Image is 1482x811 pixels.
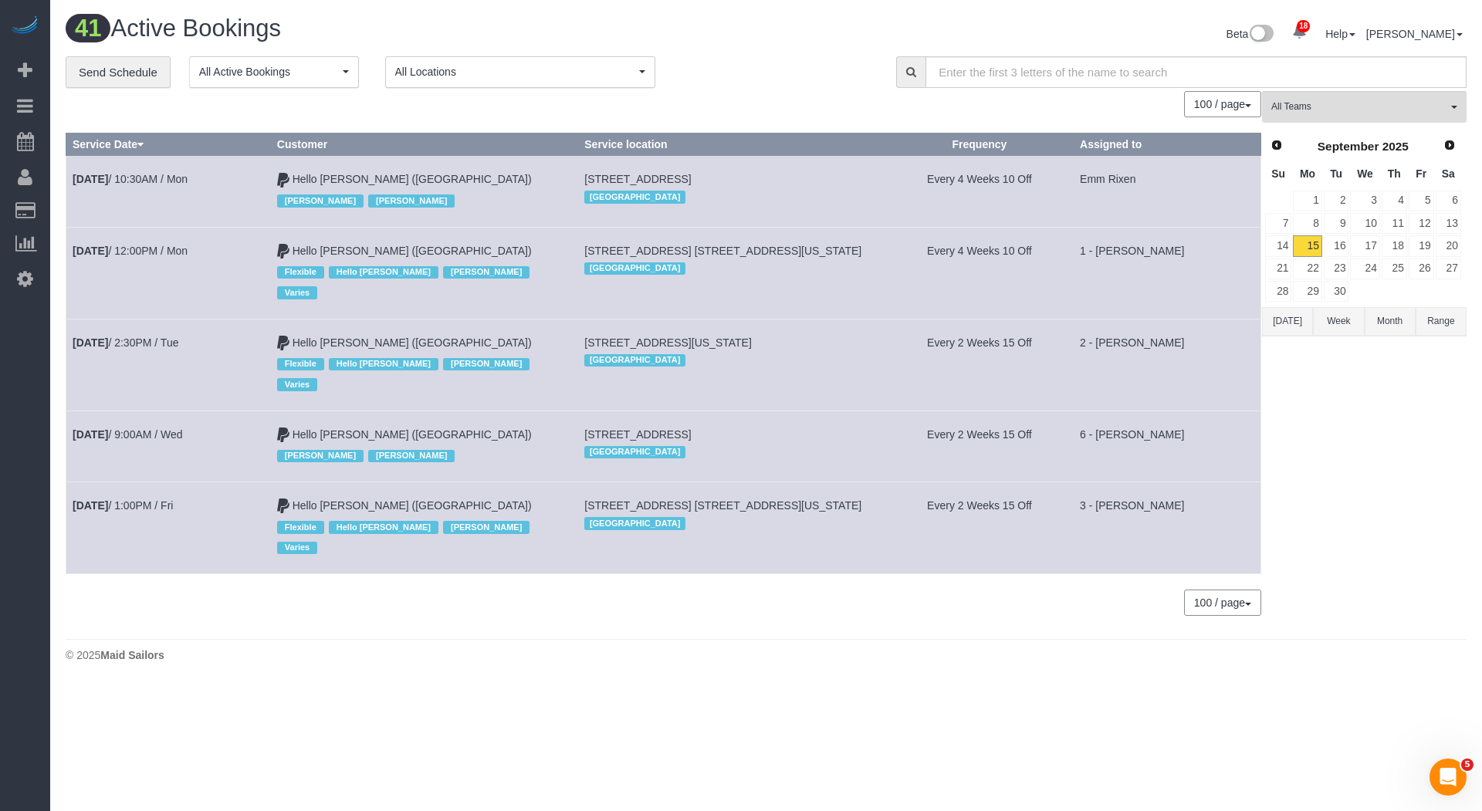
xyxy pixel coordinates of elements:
a: [DATE]/ 2:30PM / Tue [73,336,178,349]
span: 41 [66,14,110,42]
span: [STREET_ADDRESS] [584,428,691,441]
td: Assigned to [1074,156,1261,227]
b: [DATE] [73,428,108,441]
img: New interface [1248,25,1274,45]
a: Hello [PERSON_NAME] ([GEOGRAPHIC_DATA]) [293,428,532,441]
a: 21 [1265,259,1291,279]
a: 27 [1436,259,1461,279]
th: Customer [270,133,577,156]
button: 100 / page [1184,590,1261,616]
td: Schedule date [66,482,271,574]
a: [DATE]/ 1:00PM / Fri [73,499,173,512]
span: [STREET_ADDRESS] [STREET_ADDRESS][US_STATE] [584,499,861,512]
span: [GEOGRAPHIC_DATA] [584,262,685,275]
a: [DATE]/ 12:00PM / Mon [73,245,188,257]
div: © 2025 [66,647,1467,663]
span: Thursday [1388,167,1401,180]
a: 12 [1409,213,1434,234]
td: Customer [270,482,577,574]
td: Assigned to [1074,227,1261,319]
a: 7 [1265,213,1291,234]
span: Tuesday [1330,167,1342,180]
div: Location [584,187,878,207]
span: Next [1443,139,1456,151]
a: Next [1439,135,1460,157]
button: 100 / page [1184,91,1261,117]
td: Schedule date [66,319,271,411]
iframe: Intercom live chat [1430,759,1467,796]
span: [STREET_ADDRESS][US_STATE] [584,336,752,349]
span: Hello [PERSON_NAME] [329,266,438,279]
i: Paypal [277,246,289,257]
span: [GEOGRAPHIC_DATA] [584,517,685,529]
i: Paypal [277,338,289,349]
button: All Locations [385,56,655,88]
i: Paypal [277,430,289,441]
ol: All Teams [1262,91,1467,115]
span: Hello [PERSON_NAME] [329,358,438,370]
a: 19 [1409,235,1434,256]
a: 22 [1293,259,1321,279]
span: Flexible [277,266,324,279]
button: Range [1416,307,1467,336]
td: Service location [578,227,885,319]
span: Friday [1416,167,1426,180]
td: Frequency [885,319,1073,411]
span: 2025 [1382,140,1409,153]
a: 23 [1324,259,1349,279]
td: Frequency [885,156,1073,227]
strong: Maid Sailors [100,649,164,661]
a: Automaid Logo [9,15,40,37]
td: Schedule date [66,156,271,227]
a: 3 [1350,191,1379,211]
div: Location [584,259,878,279]
td: Service location [578,156,885,227]
td: Assigned to [1074,411,1261,482]
b: [DATE] [73,245,108,257]
span: Flexible [277,358,324,370]
a: 18 [1284,15,1315,49]
span: Sunday [1271,167,1285,180]
span: All Teams [1271,100,1447,113]
td: Frequency [885,227,1073,319]
td: Frequency [885,482,1073,574]
span: 18 [1297,20,1310,32]
a: 29 [1293,281,1321,302]
span: Monday [1300,167,1315,180]
span: Varies [277,378,317,390]
span: [GEOGRAPHIC_DATA] [584,191,685,203]
a: 5 [1409,191,1434,211]
a: 9 [1324,213,1349,234]
span: [GEOGRAPHIC_DATA] [584,354,685,367]
td: Customer [270,319,577,411]
span: September [1318,140,1379,153]
a: 20 [1436,235,1461,256]
button: All Active Bookings [189,56,359,88]
td: Service location [578,319,885,411]
span: [PERSON_NAME] [368,450,455,462]
a: [DATE]/ 10:30AM / Mon [73,173,188,185]
a: 24 [1350,259,1379,279]
span: [STREET_ADDRESS] [584,173,691,185]
a: Prev [1266,135,1287,157]
span: [GEOGRAPHIC_DATA] [584,446,685,458]
button: [DATE] [1262,307,1313,336]
a: Hello [PERSON_NAME] ([GEOGRAPHIC_DATA]) [293,245,532,257]
th: Service Date [66,133,271,156]
span: Flexible [277,521,324,533]
span: [PERSON_NAME] [277,450,364,462]
span: All Active Bookings [199,64,339,79]
td: Customer [270,227,577,319]
a: [DATE]/ 9:00AM / Wed [73,428,183,441]
th: Assigned to [1074,133,1261,156]
span: [PERSON_NAME] [443,358,530,370]
b: [DATE] [73,336,108,349]
td: Schedule date [66,227,271,319]
a: 25 [1382,259,1407,279]
i: Paypal [277,175,289,186]
a: Hello [PERSON_NAME] ([GEOGRAPHIC_DATA]) [293,499,532,512]
div: Location [584,442,878,462]
a: Hello [PERSON_NAME] ([GEOGRAPHIC_DATA]) [293,336,532,349]
span: Saturday [1442,167,1455,180]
